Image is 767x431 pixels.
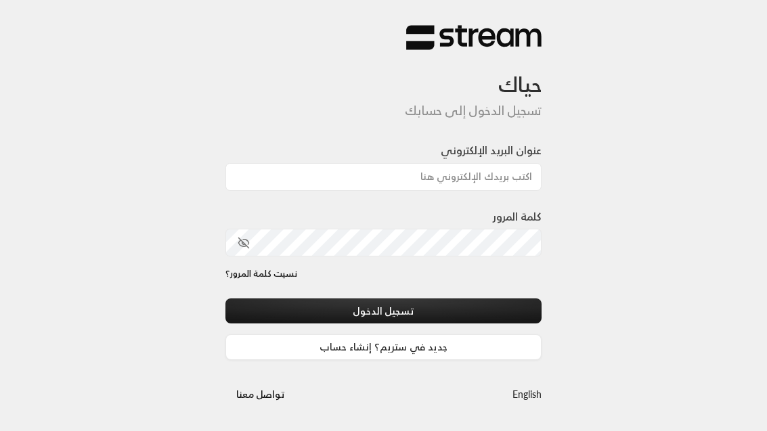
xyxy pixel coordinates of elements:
[406,24,542,51] img: Stream Logo
[225,163,542,191] input: اكتب بريدك الإلكتروني هنا
[225,386,297,403] a: تواصل معنا
[225,104,542,118] h5: تسجيل الدخول إلى حسابك
[225,267,297,281] a: نسيت كلمة المرور؟
[441,142,542,158] label: عنوان البريد الإلكتروني
[225,298,542,323] button: تسجيل الدخول
[225,382,297,407] button: تواصل معنا
[225,334,542,359] a: جديد في ستريم؟ إنشاء حساب
[493,208,542,225] label: كلمة المرور
[512,382,542,407] a: English
[225,51,542,97] h3: حياك
[232,231,255,254] button: toggle password visibility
